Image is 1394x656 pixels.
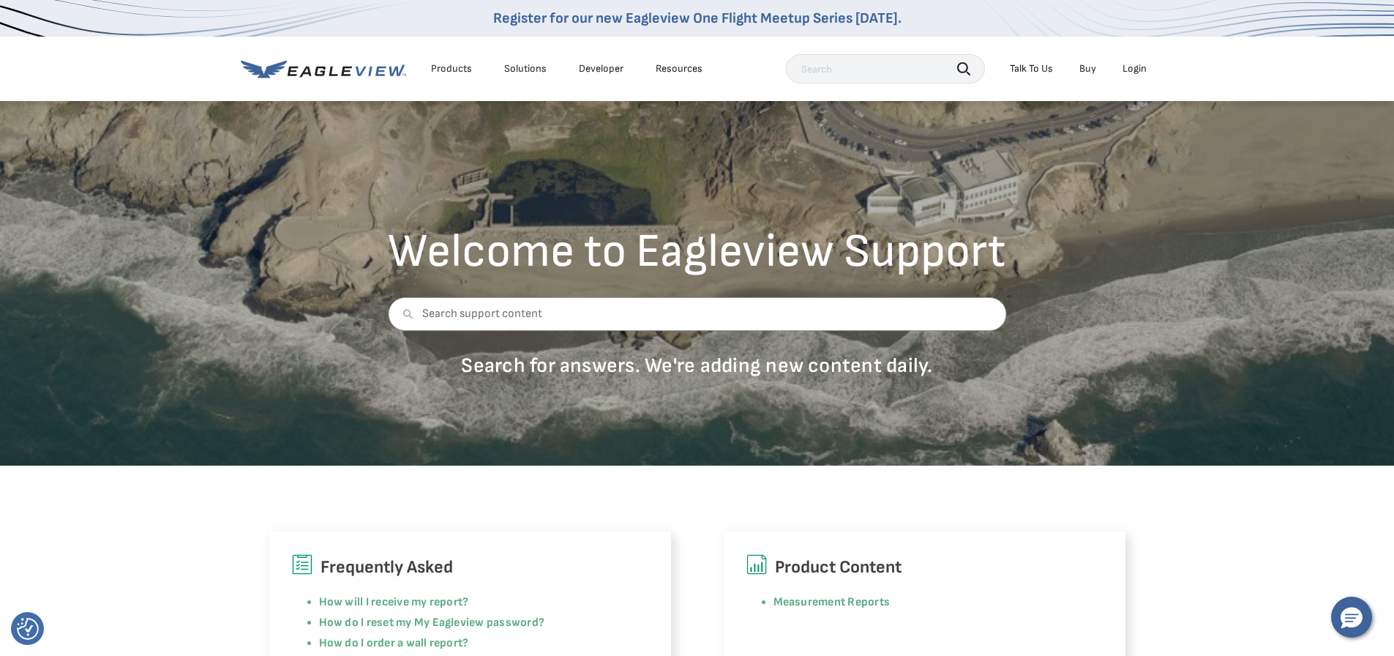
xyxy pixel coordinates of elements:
[291,553,649,581] h6: Frequently Asked
[656,62,702,75] div: Resources
[786,54,985,83] input: Search
[17,618,39,640] button: Consent Preferences
[388,353,1006,379] p: Search for answers. We're adding new content daily.
[319,616,545,630] a: How do I reset my My Eagleview password?
[17,618,39,640] img: Revisit consent button
[388,297,1006,331] input: Search support content
[1079,62,1096,75] a: Buy
[579,62,623,75] a: Developer
[1010,62,1053,75] div: Talk To Us
[773,595,891,609] a: Measurement Reports
[493,10,902,27] a: Register for our new Eagleview One Flight Meetup Series [DATE].
[1331,597,1372,638] button: Hello, have a question? Let’s chat.
[504,62,547,75] div: Solutions
[388,228,1006,275] h2: Welcome to Eagleview Support
[1123,62,1147,75] div: Login
[431,62,472,75] div: Products
[746,553,1103,581] h6: Product Content
[319,595,469,609] a: How will I receive my report?
[319,636,469,650] a: How do I order a wall report?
